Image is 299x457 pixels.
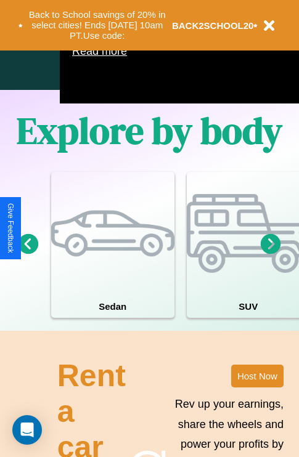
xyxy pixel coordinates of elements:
h4: Sedan [51,295,174,318]
div: Give Feedback [6,203,15,253]
h1: Explore by body [17,105,282,156]
button: Host Now [231,365,284,387]
b: BACK2SCHOOL20 [172,20,254,31]
button: Back to School savings of 20% in select cities! Ends [DATE] 10am PT.Use code: [23,6,172,44]
div: Open Intercom Messenger [12,415,42,445]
